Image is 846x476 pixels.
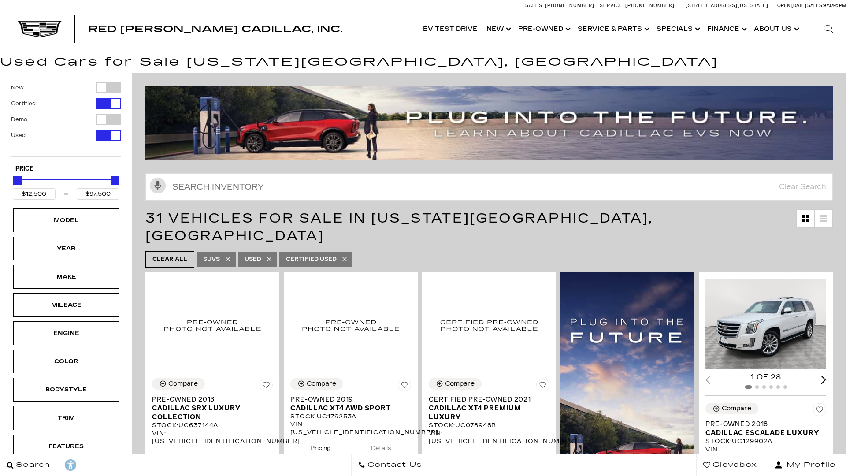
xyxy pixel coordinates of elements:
[290,395,404,404] span: Pre-Owned 2019
[14,459,50,471] span: Search
[152,395,273,421] a: Pre-Owned 2013Cadillac SRX Luxury Collection
[217,446,268,465] button: details tab
[652,11,703,47] a: Specials
[13,378,119,402] div: BodystyleBodystyle
[290,378,343,390] button: Compare Vehicle
[145,210,653,244] span: 31 Vehicles for Sale in [US_STATE][GEOGRAPHIC_DATA], [GEOGRAPHIC_DATA]
[290,420,411,436] div: VIN: [US_VEHICLE_IDENTIFICATION_NUMBER]
[705,428,820,437] span: Cadillac Escalade Luxury
[245,254,261,265] span: Used
[13,188,56,200] input: Minimum
[429,421,549,429] div: Stock : UC078948B
[44,216,88,225] div: Model
[686,3,768,8] a: [STREET_ADDRESS][US_STATE]
[821,376,826,384] div: Next slide
[13,293,119,317] div: MileageMileage
[145,86,833,160] img: ev-blog-post-banners4
[783,459,836,471] span: My Profile
[807,3,823,8] span: Sales:
[290,279,411,372] img: 2019 Cadillac XT4 AWD Sport
[44,300,88,310] div: Mileage
[295,437,346,456] button: pricing tab
[750,11,802,47] a: About Us
[13,237,119,260] div: YearYear
[290,404,404,413] span: Cadillac XT4 AWD Sport
[18,21,62,37] img: Cadillac Dark Logo with Cadillac White Text
[150,178,166,193] svg: Click to toggle on voice search
[286,254,337,265] span: Certified Used
[11,82,121,156] div: Filter by Vehicle Type
[145,173,833,201] input: Search Inventory
[111,176,119,185] div: Maximum Price
[823,3,846,8] span: 9 AM-6 PM
[573,11,652,47] a: Service & Parts
[813,403,826,420] button: Save Vehicle
[156,446,208,465] button: pricing tab
[597,3,677,8] a: Service: [PHONE_NUMBER]
[482,11,514,47] a: New
[44,413,88,423] div: Trim
[705,372,826,382] div: 1 of 28
[15,165,117,173] h5: Price
[13,321,119,345] div: EngineEngine
[705,446,826,461] div: VIN: [US_VEHICLE_IDENTIFICATION_NUMBER]
[536,378,549,395] button: Save Vehicle
[168,380,198,388] div: Compare
[11,131,26,140] label: Used
[429,395,549,421] a: Certified Pre-Owned 2021Cadillac XT4 Premium Luxury
[703,11,750,47] a: Finance
[13,265,119,289] div: MakeMake
[13,208,119,232] div: ModelModel
[419,11,482,47] a: EV Test Drive
[351,454,429,476] a: Contact Us
[600,3,624,8] span: Service:
[429,378,482,390] button: Compare Vehicle
[429,404,543,421] span: Cadillac XT4 Premium Luxury
[705,437,826,445] div: Stock : UC129902A
[429,395,543,404] span: Certified Pre-Owned 2021
[705,279,826,369] img: 2018 Cadillac Escalade Luxury 1
[44,442,88,451] div: Features
[152,421,273,429] div: Stock : UC637144A
[525,3,597,8] a: Sales: [PHONE_NUMBER]
[88,25,342,33] a: Red [PERSON_NAME] Cadillac, Inc.
[625,3,675,8] span: [PHONE_NUMBER]
[290,413,411,420] div: Stock : UC179253A
[11,99,36,108] label: Certified
[44,357,88,366] div: Color
[152,279,273,372] img: 2013 Cadillac SRX Luxury Collection
[13,350,119,373] div: ColorColor
[44,328,88,338] div: Engine
[11,115,27,124] label: Demo
[152,254,187,265] span: Clear All
[44,272,88,282] div: Make
[152,404,266,421] span: Cadillac SRX Luxury Collection
[152,395,266,404] span: Pre-Owned 2013
[13,173,119,200] div: Price
[710,459,757,471] span: Glovebox
[44,244,88,253] div: Year
[290,395,411,413] a: Pre-Owned 2019Cadillac XT4 AWD Sport
[88,24,342,34] span: Red [PERSON_NAME] Cadillac, Inc.
[429,279,549,372] img: 2021 Cadillac XT4 Premium Luxury
[525,3,544,8] span: Sales:
[307,380,336,388] div: Compare
[152,378,205,390] button: Compare Vehicle
[705,279,826,369] div: 1 / 2
[514,11,573,47] a: Pre-Owned
[152,429,273,445] div: VIN: [US_VEHICLE_IDENTIFICATION_NUMBER]
[398,378,411,395] button: Save Vehicle
[433,446,485,465] button: pricing tab
[494,446,545,465] button: details tab
[260,378,273,395] button: Save Vehicle
[705,403,758,414] button: Compare Vehicle
[696,454,764,476] a: Glovebox
[429,429,549,445] div: VIN: [US_VEHICLE_IDENTIFICATION_NUMBER]
[44,385,88,394] div: Bodystyle
[203,254,220,265] span: SUVs
[365,459,422,471] span: Contact Us
[764,454,846,476] button: Open user profile menu
[705,420,826,437] a: Pre-Owned 2018Cadillac Escalade Luxury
